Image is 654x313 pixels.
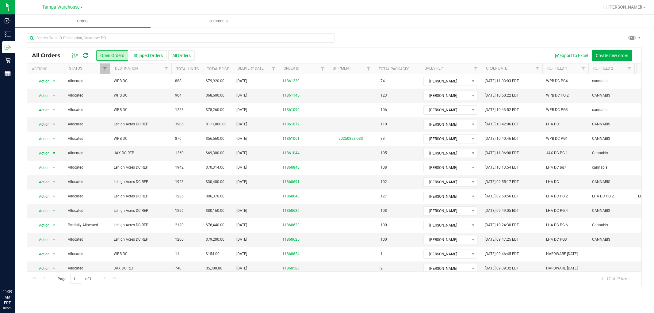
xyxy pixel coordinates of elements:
a: Filter [624,63,634,74]
span: [DATE] 10:24:30 EDT [485,222,519,228]
span: HARDWARE [DATE] [546,265,578,271]
span: Action [33,221,50,230]
span: Lehigh Acres DC REP [114,193,168,199]
span: $111,000.00 [206,121,227,127]
span: Allocated [68,208,106,214]
span: LHA DC PG 6 [546,222,568,228]
a: Order Date [486,66,507,71]
span: 108 [377,206,390,215]
span: JAX DC PG 1 [546,150,568,156]
span: Action [33,77,50,86]
span: Allocated [68,136,106,142]
button: Shipped Orders [130,50,167,61]
a: Orders [15,15,151,28]
a: 11860691 [282,179,300,185]
span: [DATE] 09:39:32 EDT [485,265,519,271]
span: select [50,235,58,244]
a: 11861239 [282,78,300,84]
a: Filter [161,63,171,74]
span: Lehigh Acres DC REP [114,237,168,242]
span: $30,400.00 [206,179,224,185]
inline-svg: Inventory [5,31,11,37]
span: Shipments [201,18,236,24]
span: Lehigh Acres DC REP [114,222,168,228]
span: [DATE] 10:42:06 EDT [485,121,519,127]
span: JAX DC REP [114,150,168,156]
input: Search Order ID, Destination, Customer PO... [27,33,335,43]
a: 11860586 [282,265,300,271]
span: [DATE] 09:47:25 EDT [485,237,519,242]
span: WPB DC PG4 [546,78,568,84]
span: select [50,120,58,129]
span: [DATE] [236,165,247,170]
div: Actions [32,67,62,71]
span: Cannabis [592,150,608,156]
span: Action [33,120,50,129]
a: Ref Field 2 [593,66,613,71]
span: [PERSON_NAME] [424,235,469,244]
span: 83 [377,134,388,143]
span: 888 [175,78,182,84]
span: Allocated [68,121,106,127]
span: Action [33,163,50,172]
a: Total Price [207,67,229,71]
a: Destination [115,66,138,71]
span: Action [33,135,50,143]
span: 105 [377,149,390,158]
span: 904 [175,93,182,98]
span: [DATE] [236,208,247,214]
span: WPB DC PG1 [546,136,568,142]
span: LHA DC PG 2 [592,193,614,199]
span: Action [33,235,50,244]
a: 20250828-033 [338,136,363,141]
span: $80,160.00 [206,208,224,214]
span: Action [33,192,50,201]
a: 11860625 [282,237,300,242]
span: Lehigh Acres DC REP [114,121,168,127]
span: select [50,207,58,215]
span: [PERSON_NAME] [424,207,469,215]
span: [DATE] 10:40:46 EDT [485,136,519,142]
span: select [50,163,58,172]
a: Ref Field 1 [547,66,567,71]
span: Orders [69,18,97,24]
span: $79,920.00 [206,78,224,84]
button: Open Orders [96,50,128,61]
span: select [50,149,58,158]
a: 11860633 [282,222,300,228]
span: Hi, [PERSON_NAME]! [602,5,642,10]
span: Partially Allocated [68,222,106,228]
span: Allocated [68,237,106,242]
span: $70,314.00 [206,165,224,170]
span: [DATE] 11:03:03 EDT [485,78,519,84]
span: $154.00 [206,251,220,257]
span: Allocated [68,165,106,170]
a: 11861061 [282,136,300,142]
span: 3906 [175,121,184,127]
span: 1200 [175,237,184,242]
span: Tampa Warehouse [42,5,80,10]
span: [PERSON_NAME] [424,221,469,230]
span: $69,300.00 [206,150,224,156]
span: Allocated [68,150,106,156]
span: Allocated [68,179,106,185]
span: [DATE] [236,93,247,98]
span: cannabis [592,107,607,113]
button: Export to Excel [551,50,592,61]
span: LHA DC PG.4 [546,208,568,214]
span: WPB DC PG.2 [546,93,569,98]
span: LHA DC PG3 [546,237,567,242]
a: Order ID [284,66,299,71]
span: [PERSON_NAME] [424,178,469,186]
span: [DATE] [236,150,247,156]
span: LHA DC [546,179,559,185]
span: select [50,264,58,273]
span: WPB DC [114,93,168,98]
span: 1296 [175,208,184,214]
span: [DATE] [236,222,247,228]
span: 106 [377,105,390,114]
a: Total Units [176,67,199,71]
span: Allocated [68,251,106,257]
span: [PERSON_NAME] [424,149,469,158]
span: [PERSON_NAME] [424,106,469,114]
